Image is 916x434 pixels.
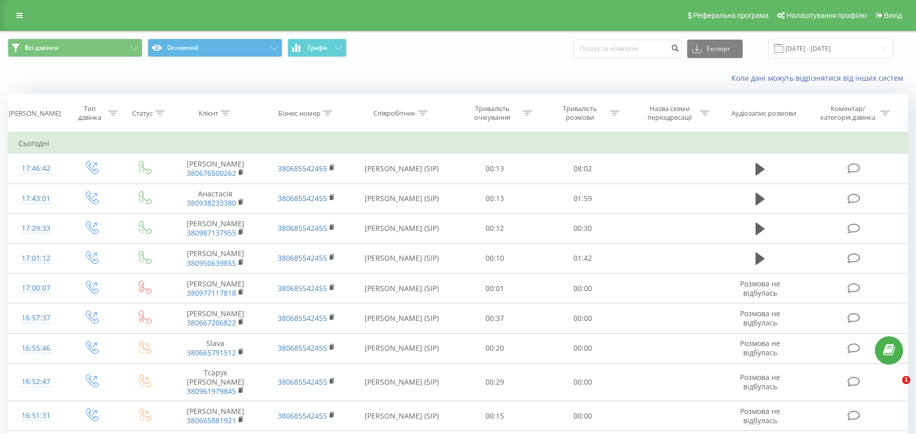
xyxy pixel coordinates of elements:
span: Розмова не відбулась [740,372,780,391]
td: Тсарук [PERSON_NAME] [170,363,261,401]
div: 16:55:46 [19,338,54,358]
td: 00:30 [538,213,626,243]
a: 380685542455 [278,223,327,233]
div: 16:52:47 [19,372,54,392]
td: [PERSON_NAME] (SIP) [352,243,451,273]
td: 00:00 [538,274,626,303]
div: Аудіозапис розмови [731,109,796,118]
div: Статус [132,109,153,118]
div: Тип дзвінка [74,104,106,122]
a: 380938233380 [187,198,236,208]
td: Сьогодні [8,133,908,154]
span: 1 [902,376,910,384]
td: 00:00 [538,303,626,333]
td: [PERSON_NAME] (SIP) [352,303,451,333]
a: 380665791512 [187,348,236,357]
a: 380950639855 [187,258,236,268]
div: Коментар/категорія дзвінка [818,104,878,122]
button: Основний [148,39,282,57]
td: [PERSON_NAME] (SIP) [352,154,451,184]
div: 17:00:07 [19,278,54,298]
button: Всі дзвінки [8,39,142,57]
td: 00:12 [451,213,539,243]
a: Коли дані можуть відрізнятися вiд інших систем [731,73,908,83]
span: Розмова не відбулась [740,279,780,298]
td: [PERSON_NAME] [170,243,261,273]
div: Співробітник [373,109,416,118]
div: 17:46:42 [19,158,54,178]
td: 00:15 [451,401,539,431]
td: [PERSON_NAME] [170,303,261,333]
td: 00:01 [451,274,539,303]
input: Пошук за номером [573,40,682,58]
td: 00:13 [451,184,539,213]
a: 380685542455 [278,343,327,353]
a: 380685542455 [278,253,327,263]
td: Slava [170,333,261,363]
td: 08:02 [538,154,626,184]
td: 00:13 [451,154,539,184]
td: 00:37 [451,303,539,333]
a: 380685542455 [278,164,327,173]
button: Графік [288,39,347,57]
div: Назва схеми переадресації [642,104,697,122]
td: [PERSON_NAME] (SIP) [352,333,451,363]
td: [PERSON_NAME] (SIP) [352,363,451,401]
div: 17:43:01 [19,189,54,209]
td: [PERSON_NAME] (SIP) [352,401,451,431]
td: 00:29 [451,363,539,401]
a: 380685542455 [278,313,327,323]
td: 00:20 [451,333,539,363]
button: Експорт [687,40,743,58]
div: 17:01:12 [19,248,54,268]
td: 00:00 [538,363,626,401]
span: Графік [308,44,328,51]
div: Тривалість розмови [552,104,607,122]
td: [PERSON_NAME] (SIP) [352,274,451,303]
td: 00:00 [538,333,626,363]
a: 380685542455 [278,411,327,421]
div: 17:29:33 [19,219,54,239]
td: 01:42 [538,243,626,273]
td: Анастасія [170,184,261,213]
span: Розмова не відбулась [740,309,780,328]
span: Реферальна програма [693,11,769,20]
span: Налаштування профілю [786,11,867,20]
a: 380685542455 [278,283,327,293]
td: 00:10 [451,243,539,273]
td: [PERSON_NAME] [170,401,261,431]
td: [PERSON_NAME] [170,213,261,243]
a: 380977117818 [187,288,236,298]
td: [PERSON_NAME] [170,274,261,303]
a: 380685542455 [278,193,327,203]
div: Тривалість очікування [465,104,520,122]
iframe: Intercom live chat [881,376,906,401]
span: Вихід [884,11,902,20]
a: 380987137955 [187,228,236,238]
div: 16:57:37 [19,308,54,328]
span: Всі дзвінки [25,44,59,52]
td: [PERSON_NAME] [170,154,261,184]
td: [PERSON_NAME] (SIP) [352,213,451,243]
a: 380676500262 [187,168,236,178]
span: Розмова не відбулась [740,406,780,425]
td: [PERSON_NAME] (SIP) [352,184,451,213]
div: Клієнт [199,109,218,118]
a: 380667206822 [187,318,236,328]
td: 01:59 [538,184,626,213]
a: 380961979845 [187,386,236,396]
span: Розмова не відбулась [740,338,780,357]
a: 380665881921 [187,415,236,425]
a: 380685542455 [278,377,327,387]
div: [PERSON_NAME] [9,109,61,118]
div: 16:51:31 [19,406,54,426]
div: Бізнес номер [278,109,320,118]
td: 00:00 [538,401,626,431]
